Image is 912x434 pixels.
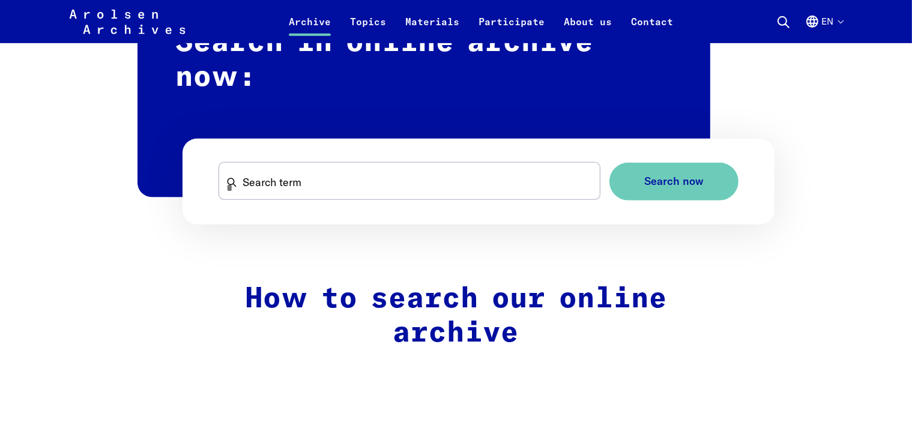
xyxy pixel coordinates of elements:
nav: Primary [279,7,683,36]
h2: Search in online archive now: [137,2,710,197]
a: Participate [469,14,554,43]
a: Contact [621,14,683,43]
a: Topics [340,14,396,43]
h2: How to search our online archive [202,282,710,351]
a: Archive [279,14,340,43]
button: English, language selection [805,14,843,43]
a: Materials [396,14,469,43]
button: Search now [609,163,738,200]
a: About us [554,14,621,43]
span: Search now [644,175,704,188]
